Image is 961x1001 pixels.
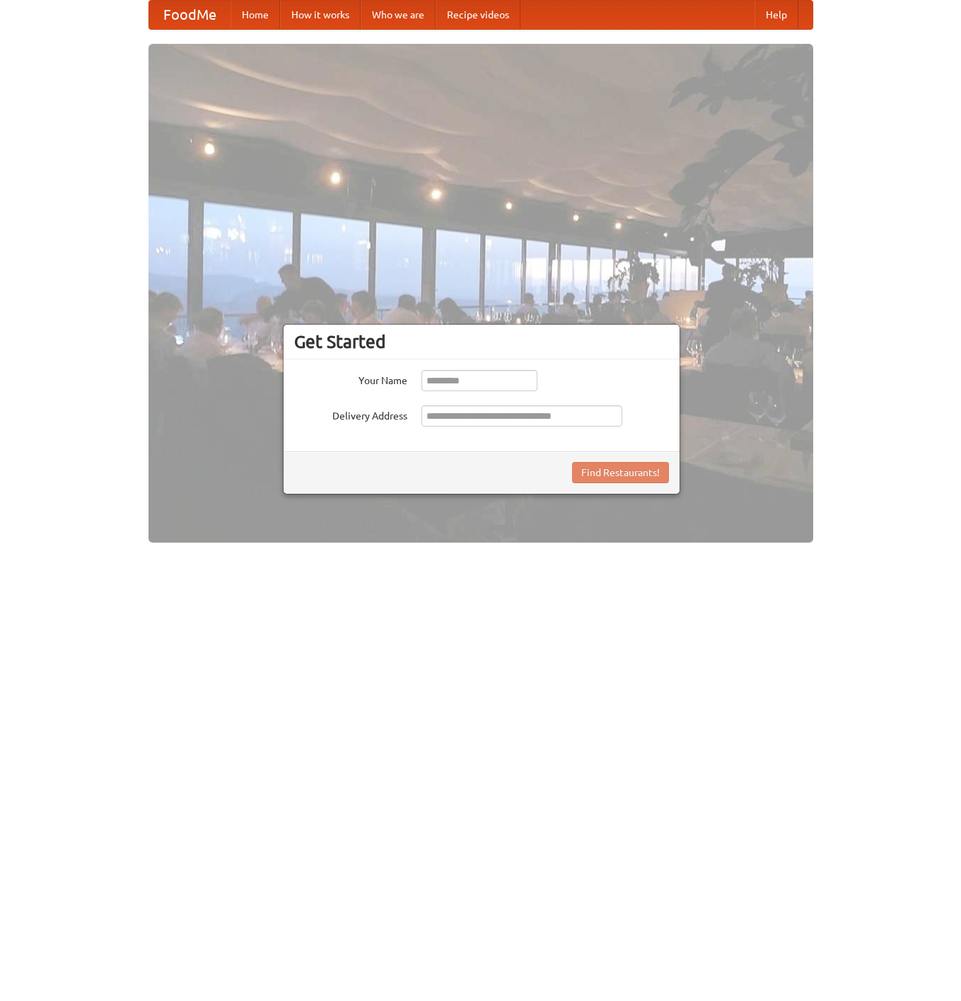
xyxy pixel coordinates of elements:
[294,331,669,352] h3: Get Started
[231,1,280,29] a: Home
[294,370,407,388] label: Your Name
[294,405,407,423] label: Delivery Address
[361,1,436,29] a: Who we are
[572,462,669,483] button: Find Restaurants!
[436,1,520,29] a: Recipe videos
[280,1,361,29] a: How it works
[755,1,798,29] a: Help
[149,1,231,29] a: FoodMe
